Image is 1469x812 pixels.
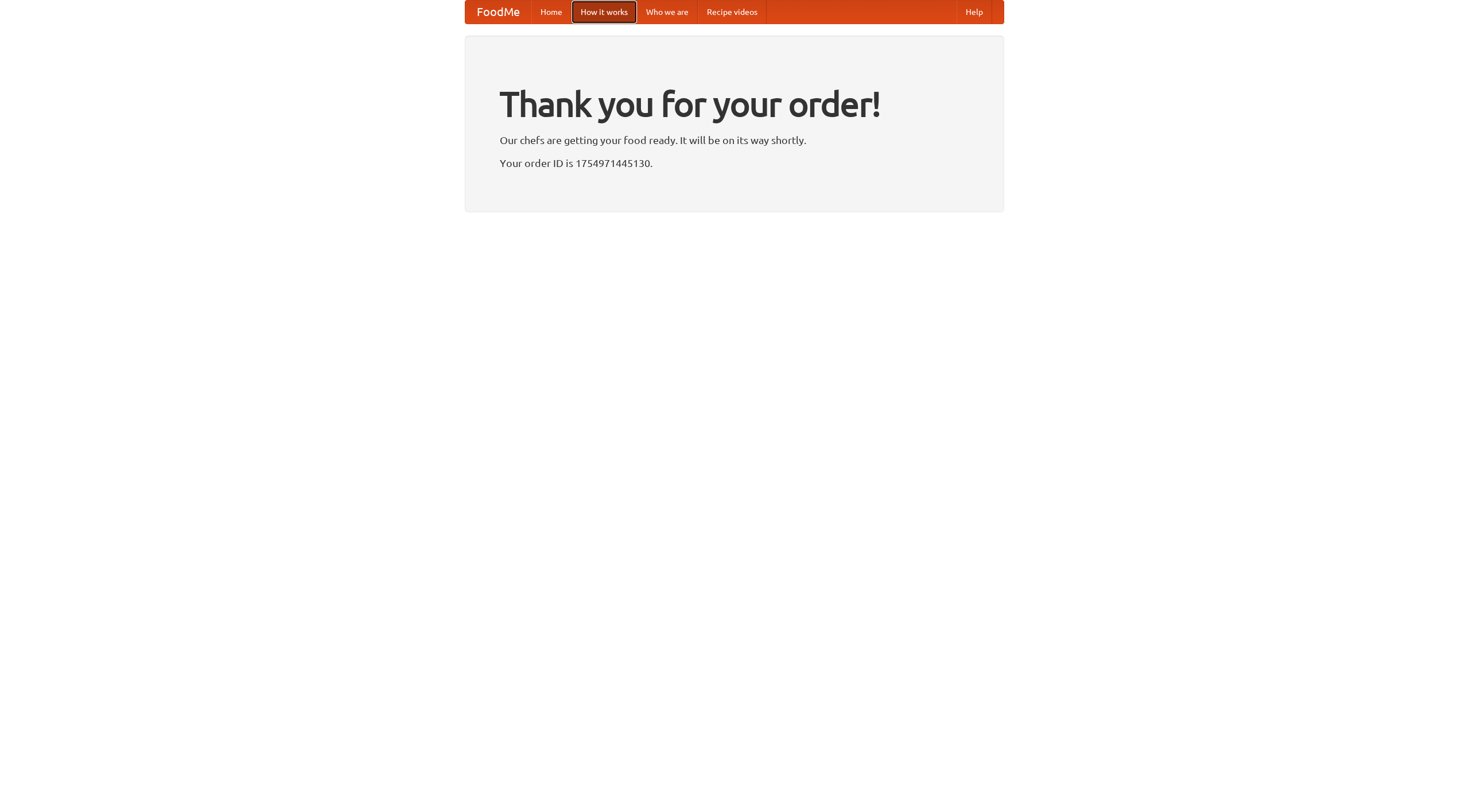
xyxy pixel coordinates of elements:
[572,1,637,24] a: How it works
[637,1,698,24] a: Who we are
[500,76,969,131] h1: Thank you for your order!
[698,1,767,24] a: Recipe videos
[957,1,992,24] a: Help
[500,154,969,172] p: Your order ID is 1754971445130.
[500,131,969,149] p: Our chefs are getting your food ready. It will be on its way shortly.
[531,1,572,24] a: Home
[465,1,531,24] a: FoodMe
